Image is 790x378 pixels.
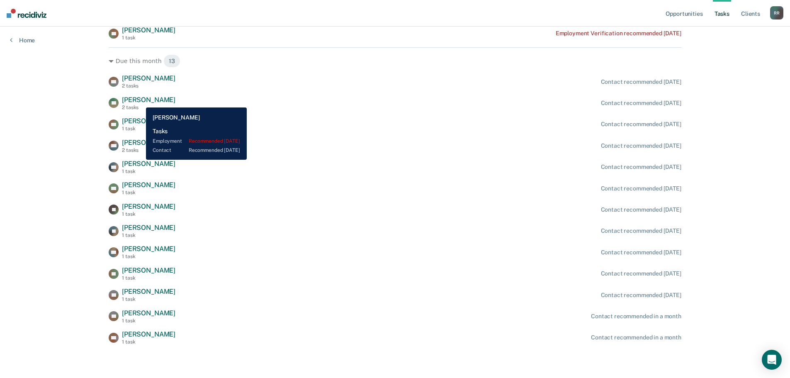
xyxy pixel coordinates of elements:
[122,96,175,104] span: [PERSON_NAME]
[122,190,175,195] div: 1 task
[122,254,175,259] div: 1 task
[122,232,175,238] div: 1 task
[122,245,175,253] span: [PERSON_NAME]
[601,227,681,234] div: Contact recommended [DATE]
[591,334,681,341] div: Contact recommended in a month
[122,266,175,274] span: [PERSON_NAME]
[601,249,681,256] div: Contact recommended [DATE]
[109,54,681,68] div: Due this month 13
[122,139,175,146] span: [PERSON_NAME]
[601,185,681,192] div: Contact recommended [DATE]
[10,37,35,44] a: Home
[122,202,175,210] span: [PERSON_NAME]
[163,54,180,68] span: 13
[122,74,175,82] span: [PERSON_NAME]
[601,270,681,277] div: Contact recommended [DATE]
[122,26,175,34] span: [PERSON_NAME]
[122,318,175,324] div: 1 task
[122,339,175,345] div: 1 task
[601,100,681,107] div: Contact recommended [DATE]
[122,168,175,174] div: 1 task
[122,309,175,317] span: [PERSON_NAME]
[601,292,681,299] div: Contact recommended [DATE]
[601,121,681,128] div: Contact recommended [DATE]
[122,275,175,281] div: 1 task
[601,142,681,149] div: Contact recommended [DATE]
[122,105,175,110] div: 2 tasks
[122,181,175,189] span: [PERSON_NAME]
[122,147,175,153] div: 2 tasks
[7,9,46,18] img: Recidiviz
[601,206,681,213] div: Contact recommended [DATE]
[122,288,175,295] span: [PERSON_NAME]
[122,117,175,125] span: [PERSON_NAME]
[122,83,175,89] div: 2 tasks
[601,78,681,85] div: Contact recommended [DATE]
[122,35,175,41] div: 1 task
[122,211,175,217] div: 1 task
[591,313,681,320] div: Contact recommended in a month
[770,6,783,20] div: R R
[122,126,175,132] div: 1 task
[122,224,175,232] span: [PERSON_NAME]
[770,6,783,20] button: RR
[601,163,681,171] div: Contact recommended [DATE]
[122,296,175,302] div: 1 task
[762,350,782,370] div: Open Intercom Messenger
[122,330,175,338] span: [PERSON_NAME]
[556,30,681,37] div: Employment Verification recommended [DATE]
[122,160,175,168] span: [PERSON_NAME]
